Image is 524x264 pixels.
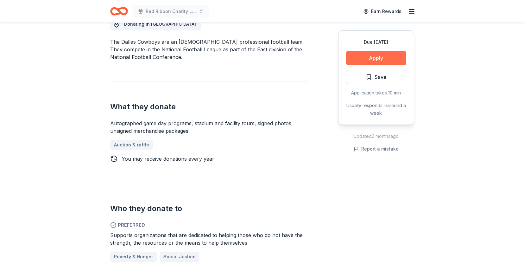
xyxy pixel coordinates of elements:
button: Apply [346,51,406,65]
span: Preferred [110,221,308,229]
button: Save [346,70,406,84]
div: Application takes 10 min [346,89,406,97]
a: Home [110,4,128,19]
div: The Dallas Cowboys are an [DEMOGRAPHIC_DATA] professional football team. They compete in the Nati... [110,38,308,61]
button: Report a mistake [354,145,399,153]
div: Usually responds in around a week [346,102,406,117]
button: Red Ribbon Charity Luncheon [133,5,209,18]
a: Auction & raffle [110,140,153,150]
span: Save [375,73,387,81]
span: Poverty & Hunger [114,253,153,261]
a: Social Justice [160,252,199,262]
div: You may receive donations every year [122,155,214,163]
div: Updated 2 months ago [338,132,414,140]
span: Social Justice [163,253,196,261]
span: Donating in [GEOGRAPHIC_DATA] [124,21,196,27]
h2: What they donate [110,102,308,112]
div: Due [DATE] [346,38,406,46]
span: Supports organizations that are dedicated to helping those who do not have the strength, the reso... [110,232,303,246]
a: Earn Rewards [360,6,405,17]
h2: Who they donate to [110,203,308,214]
a: Poverty & Hunger [110,252,157,262]
div: Autographed game day programs, stadium and facility tours, signed photos, unsigned merchandise pa... [110,119,308,135]
span: Red Ribbon Charity Luncheon [146,8,196,15]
